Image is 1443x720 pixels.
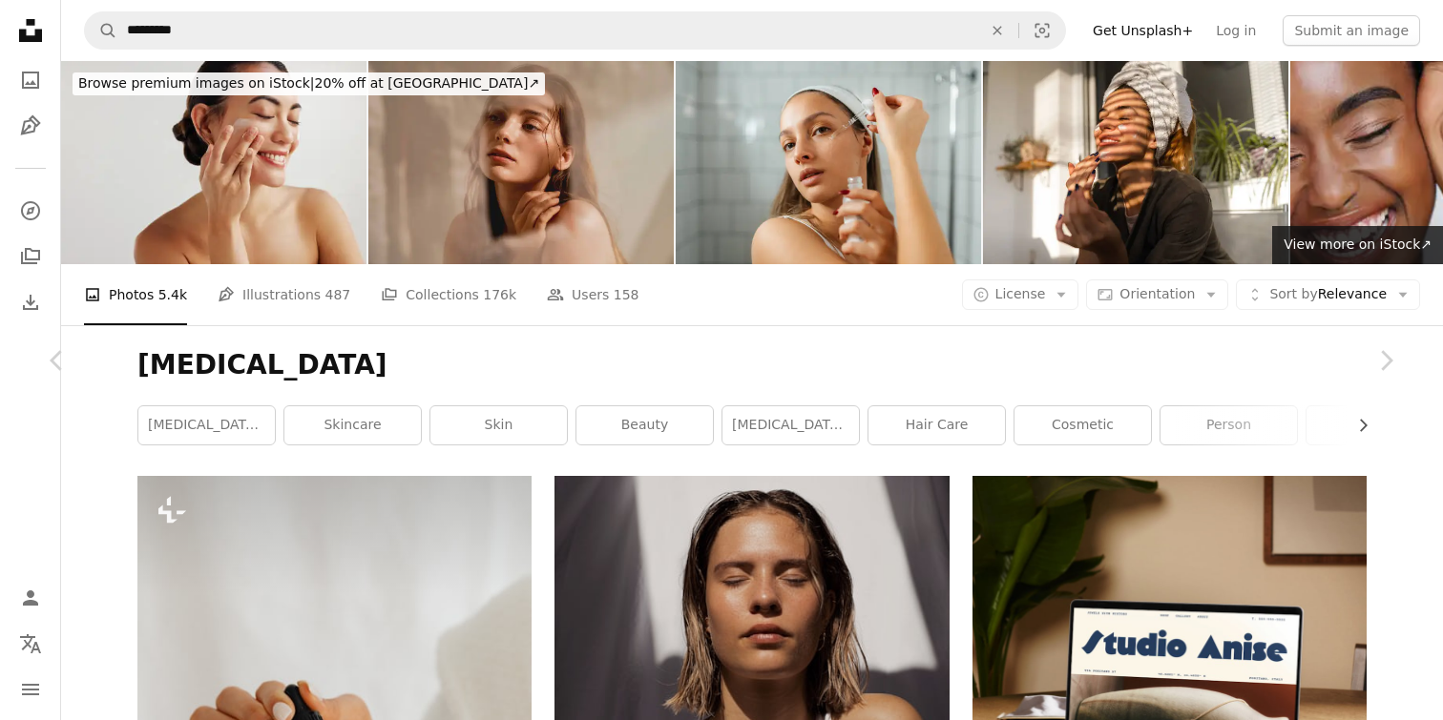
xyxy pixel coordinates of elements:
span: 176k [483,284,516,305]
button: Clear [976,12,1018,49]
a: Photos [11,61,50,99]
form: Find visuals sitewide [84,11,1066,50]
a: skincare [284,406,421,444]
span: Sort by [1269,286,1317,301]
a: beauty [576,406,713,444]
a: Explore [11,192,50,230]
span: 487 [325,284,351,305]
img: Young Woman Applying Facial Serum in a Modern Bathroom [676,61,981,264]
a: Next [1328,269,1443,452]
span: Orientation [1119,286,1195,301]
a: Collections [11,237,50,276]
button: Search Unsplash [85,12,117,49]
span: 20% off at [GEOGRAPHIC_DATA] ↗ [78,75,539,91]
button: Menu [11,670,50,709]
a: Log in / Sign up [11,579,50,617]
button: Submit an image [1283,15,1420,46]
span: License [995,286,1046,301]
a: View more on iStock↗ [1272,226,1443,264]
span: View more on iStock ↗ [1284,237,1432,252]
a: Illustrations 487 [218,264,350,325]
a: makeup [1307,406,1443,444]
button: Visual search [1019,12,1065,49]
img: Woman, facial skin and lotion in studio for touch, happy and benefits by white background. Person... [61,61,366,264]
span: Browse premium images on iStock | [78,75,314,91]
button: Orientation [1086,279,1228,310]
a: Log in [1204,15,1267,46]
a: skin [430,406,567,444]
img: Natural beauty portrait of a young western woman shot in warm tones [368,61,674,264]
a: Users 158 [547,264,638,325]
img: Young woman is nourishing herself [983,61,1288,264]
a: woman in white tank top [554,598,949,615]
h1: [MEDICAL_DATA] [137,348,1367,382]
a: Collections 176k [381,264,516,325]
a: Illustrations [11,107,50,145]
a: Browse premium images on iStock|20% off at [GEOGRAPHIC_DATA]↗ [61,61,556,107]
button: License [962,279,1079,310]
a: [MEDICAL_DATA] product [722,406,859,444]
a: hair care [868,406,1005,444]
button: Sort byRelevance [1236,279,1420,310]
span: Relevance [1269,285,1387,304]
a: cosmetic [1014,406,1151,444]
span: 158 [614,284,639,305]
a: person [1161,406,1297,444]
button: Language [11,625,50,663]
a: [MEDICAL_DATA] products [138,406,275,444]
a: Get Unsplash+ [1081,15,1204,46]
